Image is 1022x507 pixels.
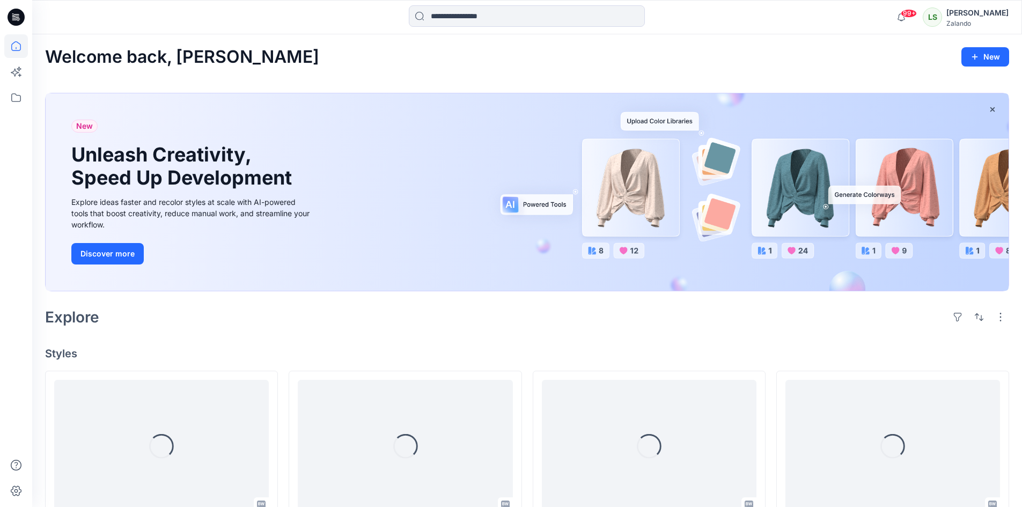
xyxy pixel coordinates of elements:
[923,8,942,27] div: LS
[71,196,313,230] div: Explore ideas faster and recolor styles at scale with AI-powered tools that boost creativity, red...
[71,143,297,189] h1: Unleash Creativity, Speed Up Development
[946,6,1009,19] div: [PERSON_NAME]
[45,347,1009,360] h4: Styles
[961,47,1009,67] button: New
[45,47,319,67] h2: Welcome back, [PERSON_NAME]
[946,19,1009,27] div: Zalando
[901,9,917,18] span: 99+
[45,308,99,326] h2: Explore
[76,120,93,133] span: New
[71,243,313,264] a: Discover more
[71,243,144,264] button: Discover more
